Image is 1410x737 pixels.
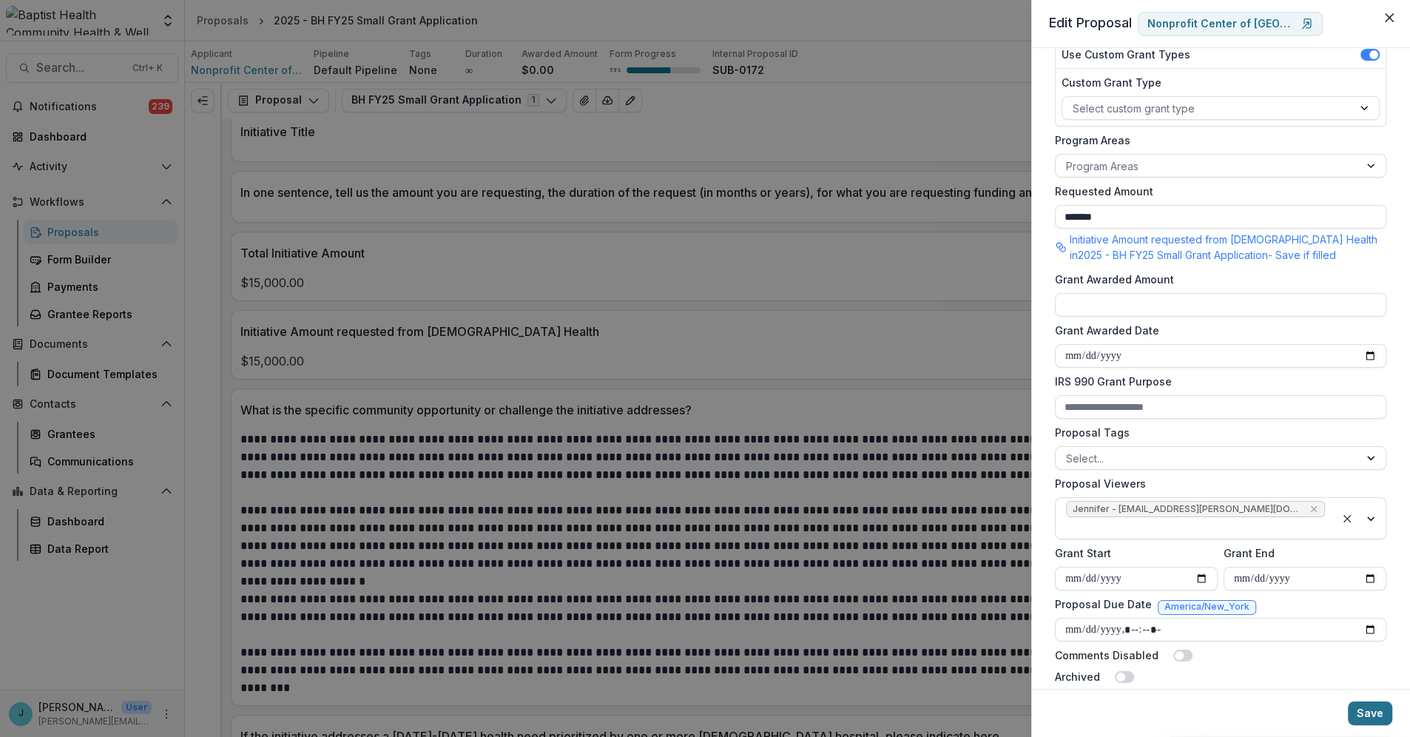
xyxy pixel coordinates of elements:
label: Comments Disabled [1055,647,1158,663]
span: Jennifer - [EMAIL_ADDRESS][PERSON_NAME][DOMAIN_NAME] [1073,504,1303,514]
label: Proposal Viewers [1055,476,1377,491]
label: IRS 990 Grant Purpose [1055,374,1377,389]
label: Requested Amount [1055,184,1377,199]
div: Remove Jennifer - jennifer.donahoo@bmcjax.com [1307,502,1320,516]
a: Nonprofit Center of [GEOGRAPHIC_DATA][US_STATE] [1138,12,1323,36]
p: Nonprofit Center of [GEOGRAPHIC_DATA][US_STATE] [1147,18,1295,30]
label: Grant End [1224,545,1377,561]
label: Grant Awarded Date [1055,323,1377,338]
div: Clear selected options [1338,510,1356,528]
label: Custom Grant Type [1062,75,1371,90]
label: Program Areas [1055,132,1377,148]
label: Grant Awarded Amount [1055,272,1377,287]
button: Save [1348,701,1392,725]
p: Initiative Amount requested from [DEMOGRAPHIC_DATA] Health in 2025 - BH FY25 Small Grant Applicat... [1070,232,1386,263]
span: America/New_York [1164,602,1249,612]
label: Archived [1055,669,1100,684]
span: Edit Proposal [1049,15,1132,30]
label: Use Custom Grant Types [1062,47,1190,62]
label: Proposal Due Date [1055,596,1152,612]
label: Proposal Tags [1055,425,1377,440]
button: Close [1377,6,1401,30]
label: Grant Start [1055,545,1209,561]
